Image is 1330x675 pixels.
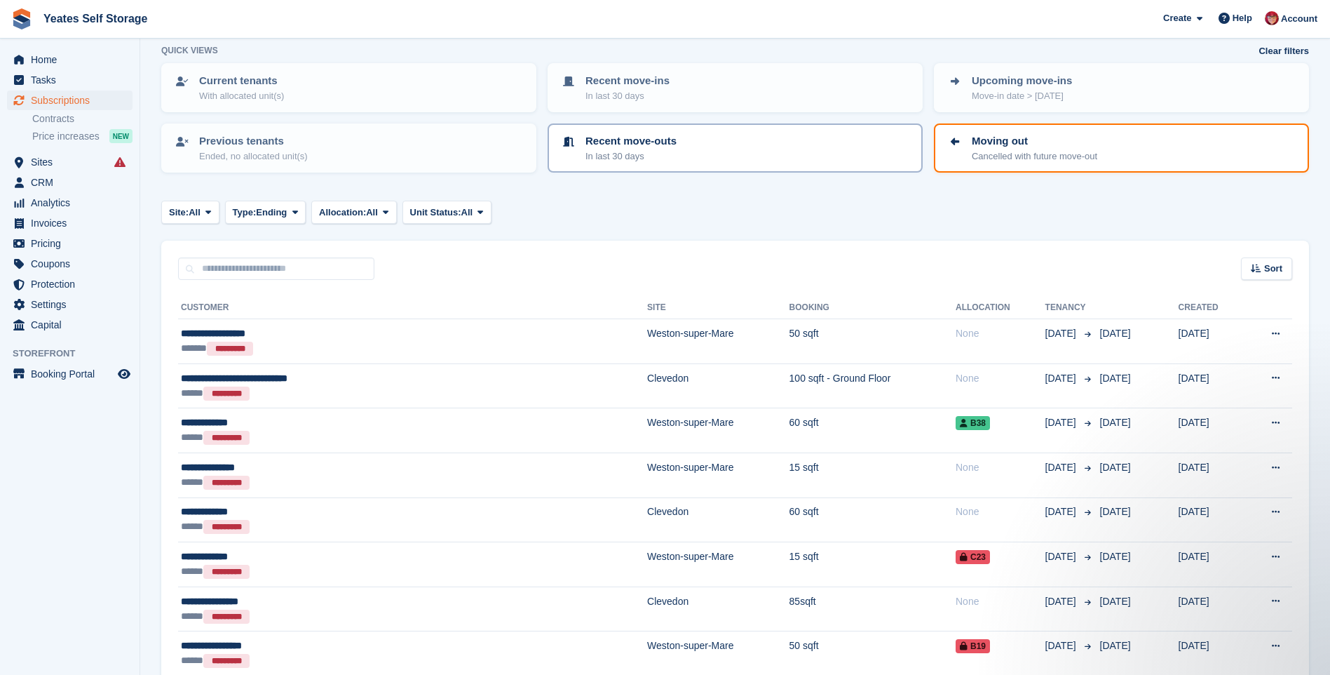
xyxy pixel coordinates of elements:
th: Created [1179,297,1244,319]
span: [DATE] [1045,639,1079,653]
a: menu [7,364,133,384]
p: With allocated unit(s) [199,89,284,103]
a: menu [7,254,133,274]
td: [DATE] [1179,453,1244,497]
th: Site [647,297,789,319]
span: [DATE] [1100,417,1131,428]
p: Cancelled with future move-out [972,149,1097,163]
td: Clevedon [647,587,789,631]
span: Unit Status: [410,206,461,220]
span: [DATE] [1045,371,1079,386]
a: Upcoming move-ins Move-in date > [DATE] [935,65,1308,111]
a: menu [7,50,133,69]
span: Booking Portal [31,364,115,384]
div: None [956,371,1045,386]
span: [DATE] [1100,596,1131,607]
td: 50 sqft [789,319,956,364]
div: None [956,460,1045,475]
p: Upcoming move-ins [972,73,1072,89]
button: Unit Status: All [402,201,491,224]
td: 100 sqft - Ground Floor [789,363,956,408]
span: [DATE] [1100,328,1131,339]
img: Wendie Tanner [1265,11,1279,25]
p: Recent move-ins [585,73,670,89]
div: NEW [109,129,133,143]
a: Recent move-outs In last 30 days [549,125,921,171]
a: menu [7,91,133,110]
span: Tasks [31,70,115,90]
span: Sites [31,152,115,172]
span: All [189,206,201,220]
td: Weston-super-Mare [647,319,789,364]
span: Home [31,50,115,69]
p: Previous tenants [199,133,308,149]
td: [DATE] [1179,363,1244,408]
span: Storefront [13,347,140,361]
span: Type: [233,206,257,220]
p: In last 30 days [585,149,677,163]
span: Invoices [31,213,115,233]
a: menu [7,213,133,233]
td: [DATE] [1179,542,1244,587]
td: Clevedon [647,363,789,408]
a: Moving out Cancelled with future move-out [935,125,1308,171]
a: Contracts [32,112,133,126]
td: 15 sqft [789,542,956,587]
td: [DATE] [1179,587,1244,631]
a: Current tenants With allocated unit(s) [163,65,535,111]
span: [DATE] [1100,640,1131,651]
span: All [366,206,378,220]
td: Weston-super-Mare [647,542,789,587]
span: [DATE] [1045,594,1079,609]
td: Clevedon [647,497,789,542]
span: [DATE] [1045,326,1079,341]
p: Ended, no allocated unit(s) [199,149,308,163]
td: 15 sqft [789,453,956,497]
a: menu [7,234,133,253]
p: Current tenants [199,73,284,89]
p: Moving out [972,133,1097,149]
td: Weston-super-Mare [647,453,789,497]
a: menu [7,173,133,192]
span: [DATE] [1100,462,1131,473]
td: [DATE] [1179,319,1244,364]
span: [DATE] [1100,506,1131,517]
span: CRM [31,173,115,192]
span: [DATE] [1100,373,1131,384]
span: B19 [956,639,990,653]
div: None [956,594,1045,609]
span: Help [1233,11,1252,25]
span: All [461,206,473,220]
span: Subscriptions [31,91,115,110]
span: Protection [31,274,115,294]
th: Tenancy [1045,297,1094,319]
td: [DATE] [1179,497,1244,542]
a: Previous tenants Ended, no allocated unit(s) [163,125,535,171]
a: menu [7,315,133,335]
td: 60 sqft [789,497,956,542]
div: None [956,504,1045,519]
img: stora-icon-8386f47178a22dfd0bd8f6a31ec36ba5ce8667c1dd55bd0f319d3a0aa187defe.svg [11,8,32,29]
span: Settings [31,295,115,314]
span: [DATE] [1045,549,1079,564]
button: Type: Ending [225,201,306,224]
button: Site: All [161,201,219,224]
span: Ending [256,206,287,220]
span: Price increases [32,130,100,143]
a: menu [7,152,133,172]
span: [DATE] [1045,504,1079,519]
span: Pricing [31,234,115,253]
td: 85sqft [789,587,956,631]
a: menu [7,274,133,294]
td: Weston-super-Mare [647,408,789,453]
td: 60 sqft [789,408,956,453]
th: Customer [178,297,647,319]
p: Recent move-outs [585,133,677,149]
span: [DATE] [1100,551,1131,562]
a: Preview store [116,366,133,382]
i: Smart entry sync failures have occurred [114,156,125,168]
span: B38 [956,416,990,430]
a: Price increases NEW [32,128,133,144]
a: menu [7,70,133,90]
div: None [956,326,1045,341]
